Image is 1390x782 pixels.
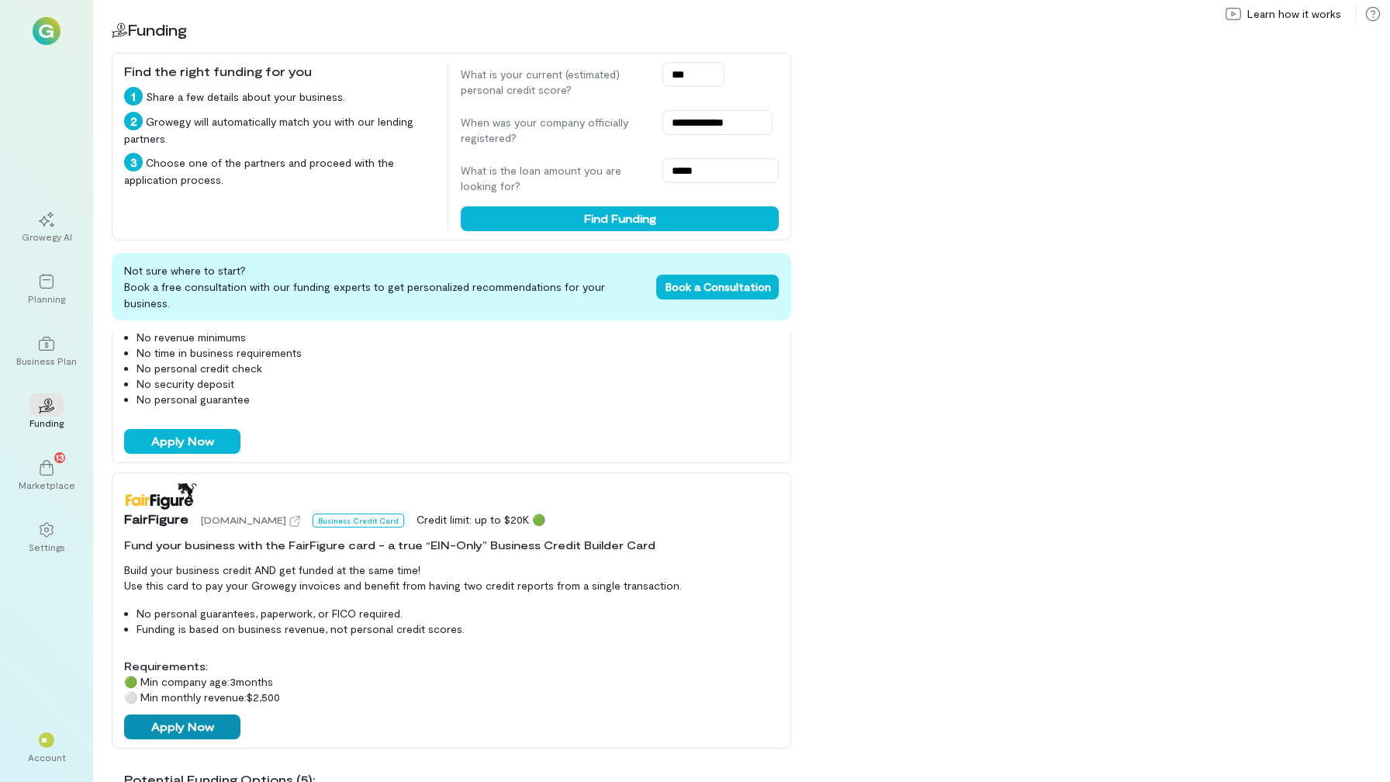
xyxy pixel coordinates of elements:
button: Book a Consultation [656,275,779,299]
span: Book a Consultation [666,280,771,293]
div: Business Plan [16,355,77,367]
li: No time in business requirements [137,345,779,361]
div: Requirements: [124,659,779,674]
a: Marketplace [19,448,74,503]
div: Marketplace [19,479,75,491]
span: 13 [56,450,64,464]
div: Choose one of the partners and proceed with the application process. [124,153,435,188]
li: No security deposit [137,376,779,392]
div: Planning [28,292,65,305]
span: Learn how it works [1247,6,1341,22]
div: 2 [124,112,143,130]
li: No personal guarantee [137,392,779,407]
div: Business Credit Card [313,514,404,528]
a: Growegy AI [19,199,74,255]
span: Funding [127,20,187,39]
div: 1 [124,87,143,106]
li: Funding is based on business revenue, not personal credit scores. [137,621,779,637]
span: FairFigure [124,510,188,528]
div: Growegy will automatically match you with our lending partners. [124,112,435,147]
label: When was your company officially registered? [461,115,647,146]
div: Share a few details about your business. [124,87,435,106]
label: What is the loan amount you are looking for? [461,163,647,194]
span: [DOMAIN_NAME] [201,514,286,525]
div: Settings [29,541,65,553]
a: Business Plan [19,324,74,379]
li: No personal credit check [137,361,779,376]
a: Planning [19,261,74,317]
li: No revenue minimums [137,330,779,345]
li: No personal guarantees, paperwork, or FICO required. [137,606,779,621]
a: [DOMAIN_NAME] [201,512,300,528]
button: Apply Now [124,429,240,454]
div: Fund your business with the FairFigure card - a true “EIN-Only” Business Credit Builder Card [124,538,779,553]
a: Settings [19,510,74,566]
div: Min monthly revenue: $2,500 [124,690,779,705]
div: Not sure where to start? Book a free consultation with our funding experts to get personalized re... [112,253,791,320]
span: 🟢 [124,675,137,688]
span: 🟢 [532,513,545,526]
p: Build your business credit AND get funded at the same time! Use this card to pay your Growegy inv... [124,562,779,593]
div: Account [28,751,66,763]
div: Credit limit: up to $20K [417,512,545,528]
label: What is your current (estimated) personal credit score? [461,67,647,98]
div: 3 [124,153,143,171]
img: FairFigure [124,482,198,510]
div: Funding [29,417,64,429]
div: Find the right funding for you [124,62,435,81]
div: Growegy AI [22,230,72,243]
span: ⚪ [124,690,137,704]
a: Funding [19,386,74,441]
div: Min company age: 3 months [124,674,779,690]
button: Find Funding [461,206,779,231]
button: Apply Now [124,715,240,739]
